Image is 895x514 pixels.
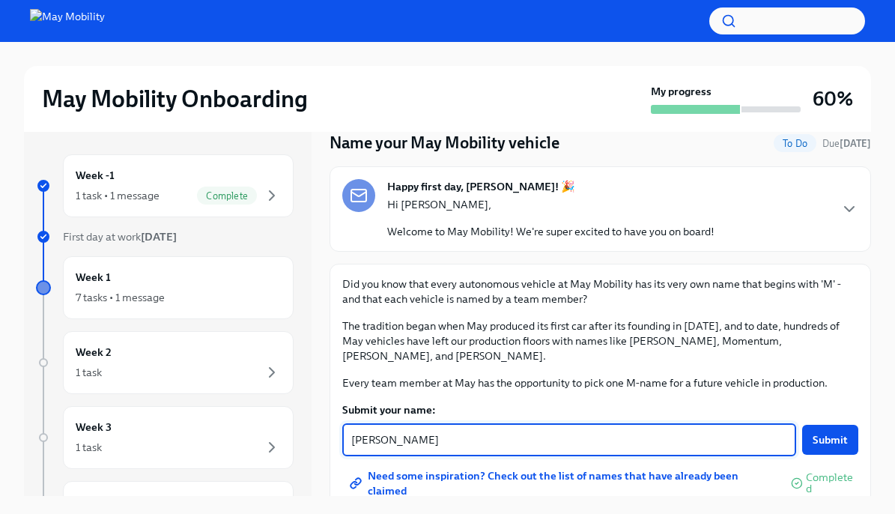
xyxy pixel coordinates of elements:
span: Need some inspiration? Check out the list of names that have already been claimed [353,476,774,491]
span: To Do [774,138,816,149]
p: Welcome to May Mobility! We're super excited to have you on board! [387,224,715,239]
a: Week 17 tasks • 1 message [36,256,294,319]
span: Complete [197,190,257,202]
strong: My progress [651,84,712,99]
h3: 60% [813,85,853,112]
img: May Mobility [30,9,105,33]
p: Hi [PERSON_NAME], [387,197,715,212]
p: Did you know that every autonomous vehicle at May Mobility has its very own name that begins with... [342,276,858,306]
strong: Happy first day, [PERSON_NAME]! 🎉 [387,179,575,194]
span: September 21st, 2025 09:00 [822,136,871,151]
strong: [DATE] [840,138,871,149]
label: Submit your name: [342,402,858,417]
a: Need some inspiration? Check out the list of names that have already been claimed [342,468,785,498]
h6: Week 4 [76,494,112,510]
a: Week -11 task • 1 messageComplete [36,154,294,217]
div: 7 tasks • 1 message [76,290,165,305]
strong: [DATE] [141,230,177,244]
span: Completed [806,472,858,495]
h6: Week -1 [76,167,115,184]
h2: May Mobility Onboarding [42,84,308,114]
p: The tradition began when May produced its first car after its founding in [DATE], and to date, hu... [342,318,858,363]
textarea: [PERSON_NAME] [351,431,787,449]
a: Week 31 task [36,406,294,469]
div: 1 task • 1 message [76,188,160,203]
span: Submit [813,432,848,447]
div: 1 task [76,365,102,380]
h6: Week 3 [76,419,112,435]
h4: Name your May Mobility vehicle [330,132,559,154]
a: Week 21 task [36,331,294,394]
button: Submit [802,425,858,455]
h6: Week 1 [76,269,111,285]
a: First day at work[DATE] [36,229,294,244]
h6: Week 2 [76,344,112,360]
div: 1 task [76,440,102,455]
span: First day at work [63,230,177,244]
span: Due [822,138,871,149]
p: Every team member at May has the opportunity to pick one M-name for a future vehicle in production. [342,375,858,390]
